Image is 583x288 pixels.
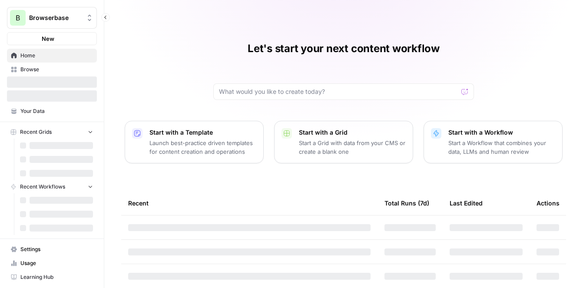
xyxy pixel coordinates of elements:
[20,245,93,253] span: Settings
[219,87,458,96] input: What would you like to create today?
[20,52,93,60] span: Home
[448,128,555,137] p: Start with a Workflow
[7,7,97,29] button: Workspace: Browserbase
[248,42,440,56] h1: Let's start your next content workflow
[42,34,54,43] span: New
[7,270,97,284] a: Learning Hub
[384,191,429,215] div: Total Runs (7d)
[299,139,406,156] p: Start a Grid with data from your CMS or create a blank one
[29,13,82,22] span: Browserbase
[16,13,20,23] span: B
[450,191,483,215] div: Last Edited
[7,256,97,270] a: Usage
[424,121,563,163] button: Start with a WorkflowStart a Workflow that combines your data, LLMs and human review
[128,191,371,215] div: Recent
[125,121,264,163] button: Start with a TemplateLaunch best-practice driven templates for content creation and operations
[537,191,560,215] div: Actions
[7,49,97,63] a: Home
[7,180,97,193] button: Recent Workflows
[7,242,97,256] a: Settings
[448,139,555,156] p: Start a Workflow that combines your data, LLMs and human review
[20,107,93,115] span: Your Data
[149,139,256,156] p: Launch best-practice driven templates for content creation and operations
[299,128,406,137] p: Start with a Grid
[274,121,413,163] button: Start with a GridStart a Grid with data from your CMS or create a blank one
[7,104,97,118] a: Your Data
[7,63,97,76] a: Browse
[20,128,52,136] span: Recent Grids
[20,259,93,267] span: Usage
[149,128,256,137] p: Start with a Template
[7,32,97,45] button: New
[20,273,93,281] span: Learning Hub
[20,183,65,191] span: Recent Workflows
[7,126,97,139] button: Recent Grids
[20,66,93,73] span: Browse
